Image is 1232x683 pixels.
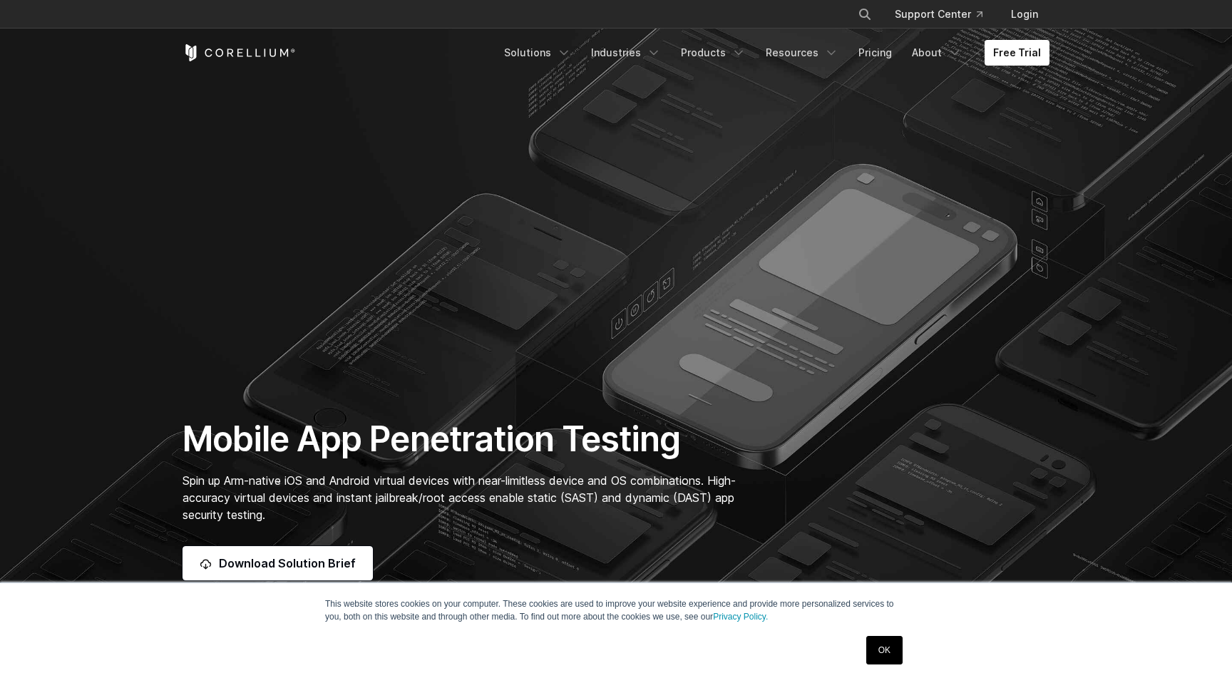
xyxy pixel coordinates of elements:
a: Support Center [883,1,994,27]
a: Resources [757,40,847,66]
a: About [903,40,970,66]
div: Navigation Menu [841,1,1049,27]
span: Download Solution Brief [219,555,356,572]
a: Pricing [850,40,900,66]
div: Navigation Menu [496,40,1049,66]
h1: Mobile App Penetration Testing [183,418,751,461]
p: This website stores cookies on your computer. These cookies are used to improve your website expe... [325,597,907,623]
a: Free Trial [985,40,1049,66]
a: Download Solution Brief [183,546,373,580]
a: Industries [582,40,669,66]
a: Solutions [496,40,580,66]
button: Search [852,1,878,27]
a: Privacy Policy. [713,612,768,622]
span: Spin up Arm-native iOS and Android virtual devices with near-limitless device and OS combinations... [183,473,736,522]
a: OK [866,636,903,664]
a: Products [672,40,754,66]
a: Corellium Home [183,44,296,61]
a: Login [1000,1,1049,27]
